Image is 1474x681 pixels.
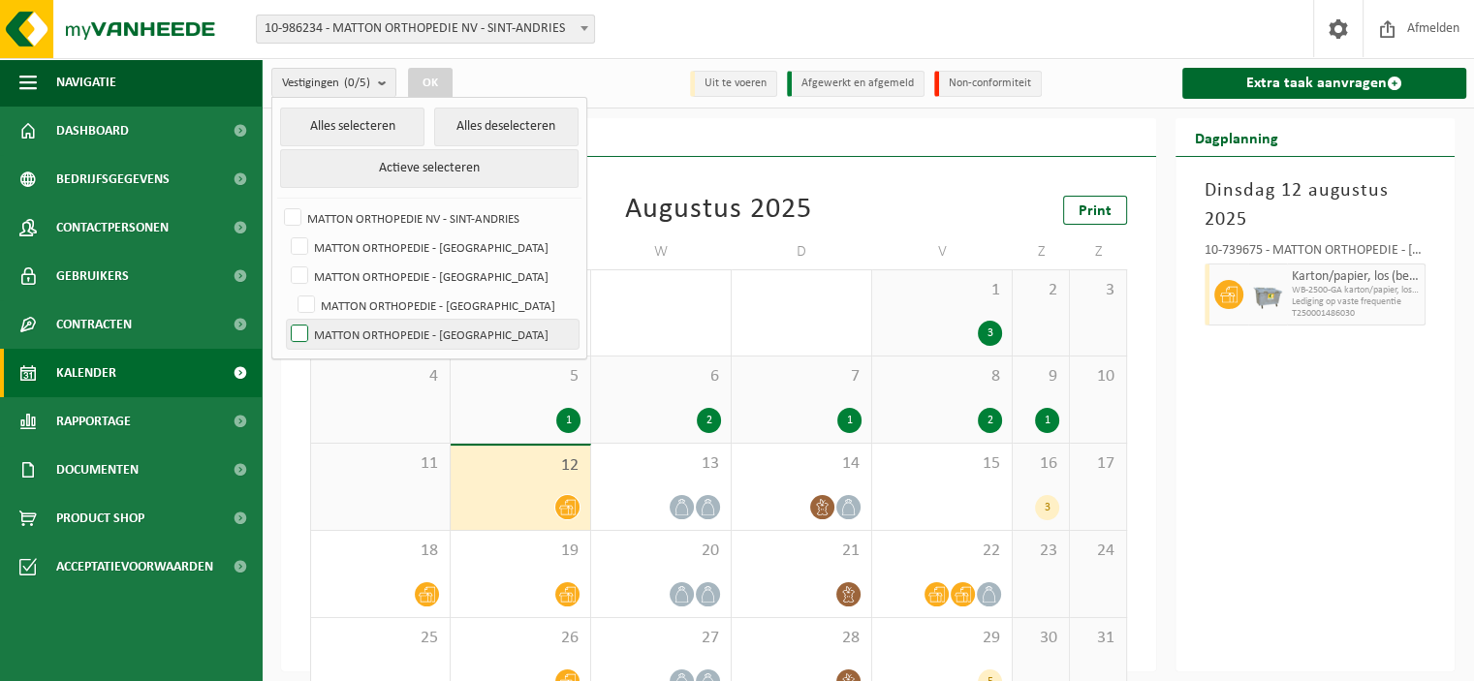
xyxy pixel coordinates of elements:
span: 11 [321,453,440,475]
div: 2 [697,408,721,433]
span: 10-986234 - MATTON ORTHOPEDIE NV - SINT-ANDRIES [257,15,594,43]
label: MATTON ORTHOPEDIE - [GEOGRAPHIC_DATA] [287,232,579,262]
button: Alles selecteren [280,108,424,146]
span: 18 [321,541,440,562]
div: Augustus 2025 [625,196,812,225]
span: 10 [1080,366,1116,387]
count: (0/5) [344,77,370,89]
span: 30 [1022,628,1059,649]
span: Contactpersonen [56,203,169,252]
span: 29 [882,628,1002,649]
button: OK [408,68,453,99]
span: 4 [321,366,440,387]
span: 13 [601,453,721,475]
h3: Dinsdag 12 augustus 2025 [1205,176,1426,234]
div: 3 [1035,495,1059,520]
span: 15 [882,453,1002,475]
span: 2 [1022,280,1059,301]
img: WB-2500-GAL-GY-01 [1253,280,1282,309]
span: T250001486030 [1292,308,1420,320]
span: Dashboard [56,107,129,155]
span: WB-2500-GA karton/papier, los (bedrijven) [1292,285,1420,296]
label: MATTON ORTHOPEDIE - [GEOGRAPHIC_DATA] [294,291,579,320]
a: Print [1063,196,1127,225]
span: 19 [460,541,580,562]
button: Actieve selecteren [280,149,579,188]
span: 21 [741,541,862,562]
div: 1 [556,408,580,433]
div: 3 [978,321,1002,346]
span: Rapportage [56,397,131,446]
span: Contracten [56,300,132,349]
span: Navigatie [56,58,116,107]
span: 3 [1080,280,1116,301]
span: 12 [460,455,580,477]
span: Print [1079,203,1112,219]
button: Alles deselecteren [434,108,579,146]
span: 27 [601,628,721,649]
span: 23 [1022,541,1059,562]
span: 28 [741,628,862,649]
td: Z [1013,234,1070,269]
label: MATTON ORTHOPEDIE - [GEOGRAPHIC_DATA] [287,320,579,349]
span: Kalender [56,349,116,397]
span: 24 [1080,541,1116,562]
span: Gebruikers [56,252,129,300]
label: MATTON ORTHOPEDIE - [GEOGRAPHIC_DATA] [287,262,579,291]
span: Documenten [56,446,139,494]
td: V [872,234,1013,269]
span: 7 [741,366,862,387]
span: 1 [882,280,1002,301]
span: Karton/papier, los (bedrijven) [1292,269,1420,285]
td: W [591,234,732,269]
div: 1 [1035,408,1059,433]
span: Product Shop [56,494,144,542]
li: Afgewerkt en afgemeld [787,71,925,97]
div: 2 [978,408,1002,433]
span: 5 [460,366,580,387]
td: Z [1070,234,1127,269]
a: Extra taak aanvragen [1182,68,1466,99]
span: 31 [1080,628,1116,649]
span: 16 [1022,453,1059,475]
label: MATTON ORTHOPEDIE NV - SINT-ANDRIES [280,203,579,232]
span: Vestigingen [282,69,370,98]
td: D [732,234,872,269]
h2: Dagplanning [1176,118,1298,156]
span: Lediging op vaste frequentie [1292,296,1420,308]
div: 10-739675 - MATTON ORTHOPEDIE - [GEOGRAPHIC_DATA] [1205,244,1426,263]
span: 10-986234 - MATTON ORTHOPEDIE NV - SINT-ANDRIES [256,15,595,44]
span: 22 [882,541,1002,562]
button: Vestigingen(0/5) [271,68,396,97]
span: 26 [460,628,580,649]
span: 14 [741,453,862,475]
div: 1 [837,408,862,433]
span: 25 [321,628,440,649]
span: 6 [601,366,721,387]
span: 8 [882,366,1002,387]
span: 20 [601,541,721,562]
span: Acceptatievoorwaarden [56,542,213,591]
span: 17 [1080,453,1116,475]
span: 9 [1022,366,1059,387]
li: Non-conformiteit [934,71,1042,97]
span: Bedrijfsgegevens [56,155,170,203]
li: Uit te voeren [690,71,777,97]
